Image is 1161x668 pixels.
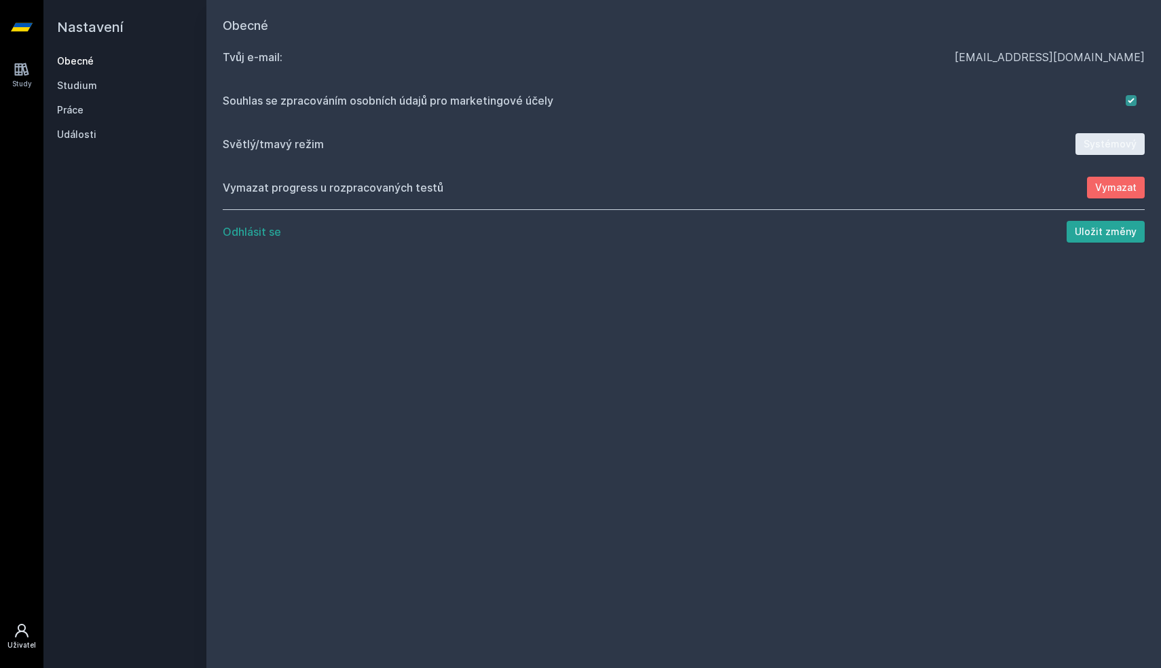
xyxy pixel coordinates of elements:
[57,128,193,141] a: Události
[223,92,1126,109] div: Souhlas se zpracováním osobních údajů pro marketingové účely
[57,103,193,117] a: Práce
[12,79,32,89] div: Study
[1075,133,1145,155] button: Systémový
[223,49,955,65] div: Tvůj e‑mail:
[223,179,1087,196] div: Vymazat progress u rozpracovaných testů
[223,224,281,240] button: Odhlásit se
[3,616,41,657] a: Uživatel
[7,640,36,650] div: Uživatel
[3,54,41,96] a: Study
[1087,177,1145,198] button: Vymazat
[223,136,1075,152] div: Světlý/tmavý režim
[57,54,193,68] a: Obecné
[223,16,1145,35] h1: Obecné
[57,79,193,92] a: Studium
[955,49,1145,65] div: [EMAIL_ADDRESS][DOMAIN_NAME]
[1067,221,1145,243] button: Uložit změny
